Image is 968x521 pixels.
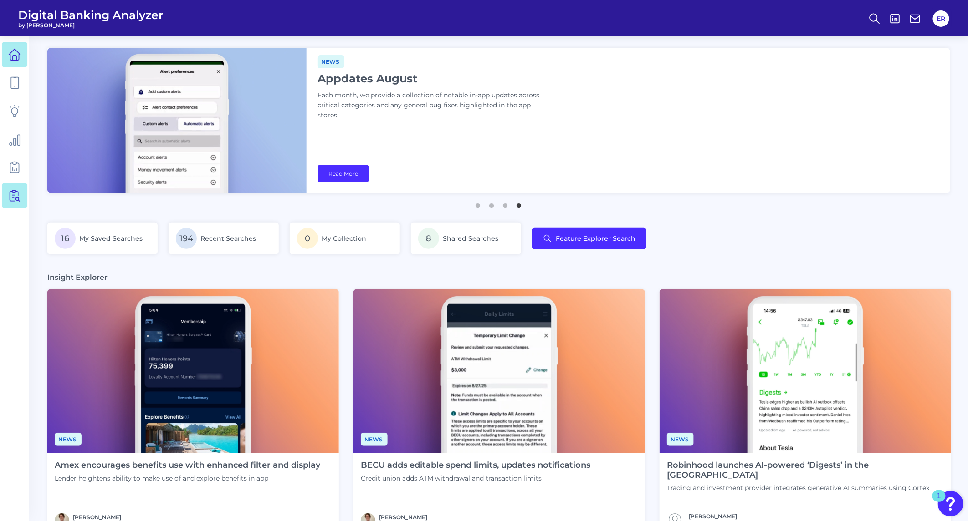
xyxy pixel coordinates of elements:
[667,435,694,443] a: News
[660,289,951,453] img: News - Phone (1).png
[176,228,197,249] span: 194
[318,91,545,121] p: Each month, we provide a collection of notable in-app updates across critical categories and any ...
[55,228,76,249] span: 16
[443,234,498,243] span: Shared Searches
[501,199,510,208] button: 3
[474,199,483,208] button: 1
[318,57,344,66] a: News
[418,228,439,249] span: 8
[47,289,339,453] img: News - Phone (4).png
[411,223,521,254] a: 8Shared Searches
[379,514,427,521] a: [PERSON_NAME]
[361,474,590,482] p: Credit union adds ATM withdrawal and transaction limits
[361,460,590,470] h4: BECU adds editable spend limits, updates notifications
[55,433,82,446] span: News
[79,234,143,243] span: My Saved Searches
[169,223,279,254] a: 194Recent Searches
[18,22,164,29] span: by [PERSON_NAME]
[55,460,320,470] h4: Amex encourages benefits use with enhanced filter and display
[18,8,164,22] span: Digital Banking Analyzer
[47,48,307,193] img: bannerImg
[689,513,737,520] a: [PERSON_NAME]
[55,474,320,482] p: Lender heightens ability to make use of and explore benefits in app
[361,433,388,446] span: News
[297,228,318,249] span: 0
[47,273,108,282] h3: Insight Explorer
[318,55,344,68] span: News
[556,235,635,242] span: Feature Explorer Search
[532,228,646,249] button: Feature Explorer Search
[667,433,694,446] span: News
[667,460,944,480] h4: Robinhood launches AI-powered ‘Digests’ in the [GEOGRAPHIC_DATA]
[933,10,949,27] button: ER
[318,72,545,85] h1: Appdates August
[290,223,400,254] a: 0My Collection
[515,199,524,208] button: 4
[667,484,944,492] p: Trading and investment provider integrates generative AI summaries using Cortex
[938,491,963,516] button: Open Resource Center, 1 new notification
[55,435,82,443] a: News
[318,165,369,182] a: Read More
[937,496,941,508] div: 1
[200,234,256,243] span: Recent Searches
[361,435,388,443] a: News
[47,223,158,254] a: 16My Saved Searches
[322,234,366,243] span: My Collection
[353,289,645,453] img: News - Phone (2).png
[487,199,497,208] button: 2
[73,514,121,521] a: [PERSON_NAME]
